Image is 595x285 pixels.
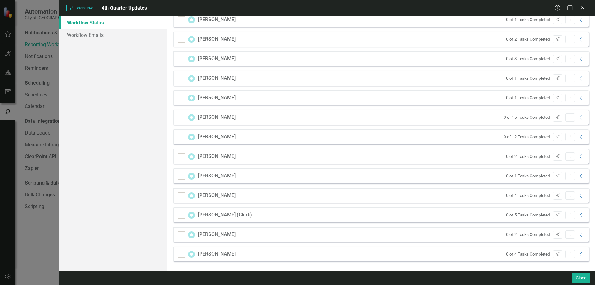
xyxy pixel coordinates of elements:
[506,56,550,62] small: 0 of 3 Tasks Completed
[506,75,550,81] small: 0 of 1 Tasks Completed
[506,193,550,198] small: 0 of 4 Tasks Completed
[506,36,550,42] small: 0 of 2 Tasks Completed
[572,273,590,283] button: Close
[198,133,236,140] div: [PERSON_NAME]
[506,251,550,257] small: 0 of 4 Tasks Completed
[504,114,550,120] small: 0 of 15 Tasks Completed
[59,16,167,29] a: Workflow Status
[198,231,236,238] div: [PERSON_NAME]
[198,75,236,82] div: [PERSON_NAME]
[506,232,550,238] small: 0 of 2 Tasks Completed
[506,95,550,101] small: 0 of 1 Tasks Completed
[506,173,550,179] small: 0 of 1 Tasks Completed
[198,251,236,258] div: [PERSON_NAME]
[198,94,236,101] div: [PERSON_NAME]
[198,55,236,62] div: [PERSON_NAME]
[198,36,236,43] div: [PERSON_NAME]
[198,16,236,23] div: [PERSON_NAME]
[506,17,550,23] small: 0 of 1 Tasks Completed
[66,5,95,11] span: Workflow
[506,154,550,159] small: 0 of 2 Tasks Completed
[59,29,167,41] a: Workflow Emails
[198,114,236,121] div: [PERSON_NAME]
[506,212,550,218] small: 0 of 5 Tasks Completed
[198,153,236,160] div: [PERSON_NAME]
[198,212,252,219] div: [PERSON_NAME] (Clerk)
[504,134,550,140] small: 0 of 12 Tasks Completed
[198,192,236,199] div: [PERSON_NAME]
[198,172,236,180] div: [PERSON_NAME]
[102,5,147,11] span: 4th Quarter Updates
